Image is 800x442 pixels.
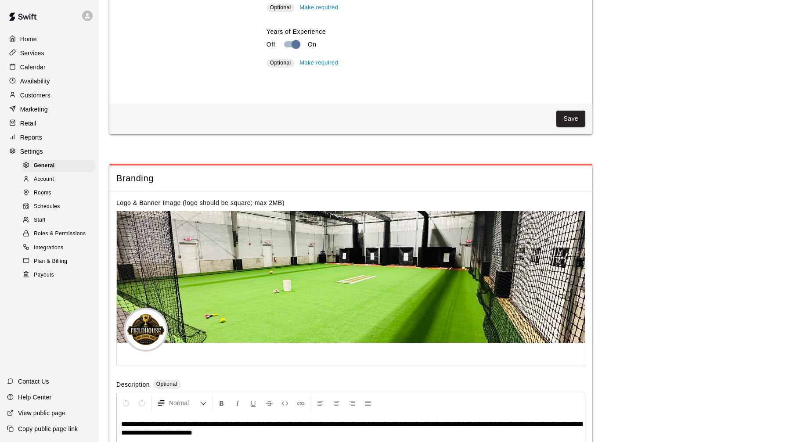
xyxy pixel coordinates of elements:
[21,268,99,282] a: Payouts
[21,214,99,227] a: Staff
[313,395,328,411] button: Left Align
[7,117,92,130] a: Retail
[297,1,340,14] button: Make required
[7,32,92,46] a: Home
[556,111,585,127] button: Save
[270,60,291,66] span: Optional
[21,269,95,281] div: Payouts
[230,395,245,411] button: Format Italics
[7,131,92,144] a: Reports
[7,103,92,116] a: Marketing
[21,201,95,213] div: Schedules
[34,216,45,225] span: Staff
[18,424,78,433] p: Copy public page link
[34,162,55,170] span: General
[308,40,317,49] p: On
[21,214,95,226] div: Staff
[246,395,261,411] button: Format Underline
[293,395,308,411] button: Insert Link
[21,172,99,186] a: Account
[297,56,340,70] button: Make required
[21,187,95,199] div: Rooms
[7,61,92,74] a: Calendar
[270,4,291,11] span: Optional
[267,27,585,36] label: Years of Experience
[134,395,149,411] button: Redo
[20,91,50,100] p: Customers
[18,393,51,402] p: Help Center
[345,395,360,411] button: Right Align
[116,380,150,390] label: Description
[21,200,99,214] a: Schedules
[18,377,49,386] p: Contact Us
[20,63,46,72] p: Calendar
[7,75,92,88] a: Availability
[34,230,86,238] span: Roles & Permissions
[156,381,177,387] span: Optional
[21,160,95,172] div: General
[21,241,99,255] a: Integrations
[329,395,344,411] button: Center Align
[169,399,200,407] span: Normal
[7,47,92,60] a: Services
[34,244,64,252] span: Integrations
[20,77,50,86] p: Availability
[21,159,99,172] a: General
[20,133,42,142] p: Reports
[360,395,375,411] button: Justify Align
[20,105,48,114] p: Marketing
[20,147,43,156] p: Settings
[116,172,585,184] span: Branding
[34,257,67,266] span: Plan & Billing
[21,255,99,268] a: Plan & Billing
[18,409,65,417] p: View public page
[214,395,229,411] button: Format Bold
[153,395,210,411] button: Formatting Options
[21,173,95,186] div: Account
[34,202,60,211] span: Schedules
[20,35,37,43] p: Home
[7,145,92,158] a: Settings
[267,40,275,49] p: Off
[21,227,99,241] a: Roles & Permissions
[34,271,54,280] span: Payouts
[21,242,95,254] div: Integrations
[21,187,99,200] a: Rooms
[34,175,54,184] span: Account
[119,395,133,411] button: Undo
[34,189,51,198] span: Rooms
[7,89,92,102] a: Customers
[20,119,36,128] p: Retail
[20,49,44,57] p: Services
[116,199,285,206] label: Logo & Banner Image (logo should be square; max 2MB)
[262,395,277,411] button: Format Strikethrough
[21,228,95,240] div: Roles & Permissions
[21,255,95,268] div: Plan & Billing
[277,395,292,411] button: Insert Code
